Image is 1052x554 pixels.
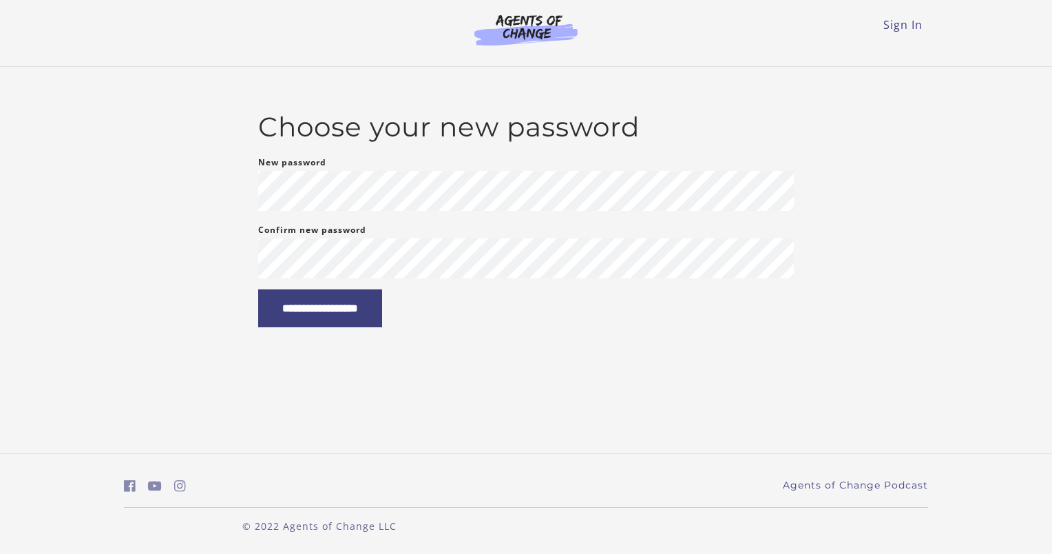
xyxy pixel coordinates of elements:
a: https://www.facebook.com/groups/aswbtestprep (Open in a new window) [124,476,136,496]
i: https://www.instagram.com/agentsofchangeprep/ (Open in a new window) [174,480,186,493]
h2: Choose your new password [258,111,795,143]
a: Sign In [883,17,923,32]
i: https://www.youtube.com/c/AgentsofChangeTestPrepbyMeaganMitchell (Open in a new window) [148,480,162,493]
img: Agents of Change Logo [460,14,592,45]
a: Agents of Change Podcast [783,478,928,493]
p: © 2022 Agents of Change LLC [124,519,515,533]
a: https://www.youtube.com/c/AgentsofChangeTestPrepbyMeaganMitchell (Open in a new window) [148,476,162,496]
a: https://www.instagram.com/agentsofchangeprep/ (Open in a new window) [174,476,186,496]
label: New password [258,154,326,171]
label: Confirm new password [258,222,366,238]
i: https://www.facebook.com/groups/aswbtestprep (Open in a new window) [124,480,136,493]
